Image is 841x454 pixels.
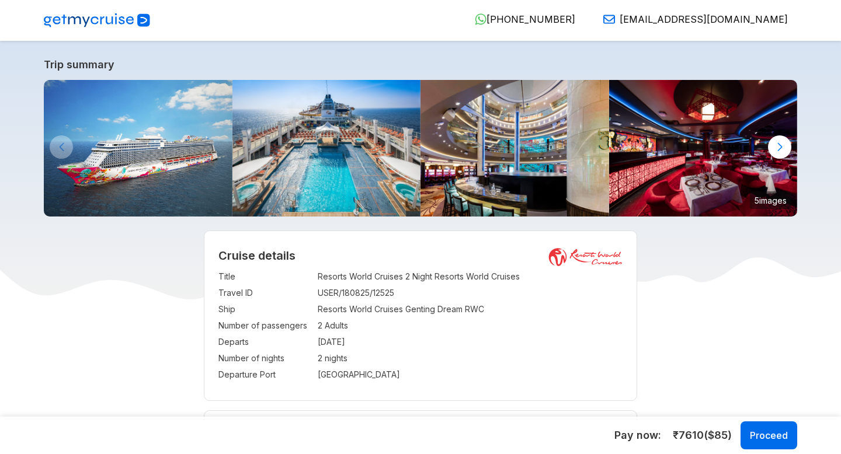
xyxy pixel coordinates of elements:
td: : [312,334,318,350]
button: Proceed [741,421,797,449]
img: 16.jpg [609,80,798,216]
a: [EMAIL_ADDRESS][DOMAIN_NAME] [594,13,788,25]
td: : [312,317,318,334]
small: 5 images [750,191,791,209]
a: Trip summary [44,58,797,71]
img: Email [603,13,615,25]
td: Resorts World Cruises Genting Dream RWC [318,301,623,317]
img: 4.jpg [420,80,609,216]
td: : [312,285,318,301]
img: GentingDreambyResortsWorldCruises-KlookIndia.jpg [44,80,232,216]
td: 2 nights [318,350,623,366]
td: Departs [218,334,312,350]
td: : [312,301,318,317]
td: : [312,350,318,366]
td: [DATE] [318,334,623,350]
td: Title [218,268,312,285]
td: Travel ID [218,285,312,301]
h5: Pay now: [614,428,661,442]
td: 2 Adults [318,317,623,334]
h2: Cruise details [218,249,623,263]
td: : [312,366,318,383]
td: Resorts World Cruises 2 Night Resorts World Cruises [318,268,623,285]
span: [EMAIL_ADDRESS][DOMAIN_NAME] [620,13,788,25]
img: WhatsApp [475,13,486,25]
td: USER/180825/12525 [318,285,623,301]
td: Number of passengers [218,317,312,334]
img: Main-Pool-800x533.jpg [232,80,421,216]
span: ₹ 7610 ($ 85 ) [673,428,732,443]
td: Departure Port [218,366,312,383]
td: Number of nights [218,350,312,366]
td: [GEOGRAPHIC_DATA] [318,366,623,383]
a: [PHONE_NUMBER] [465,13,575,25]
td: : [312,268,318,285]
td: Ship [218,301,312,317]
span: [PHONE_NUMBER] [486,13,575,25]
